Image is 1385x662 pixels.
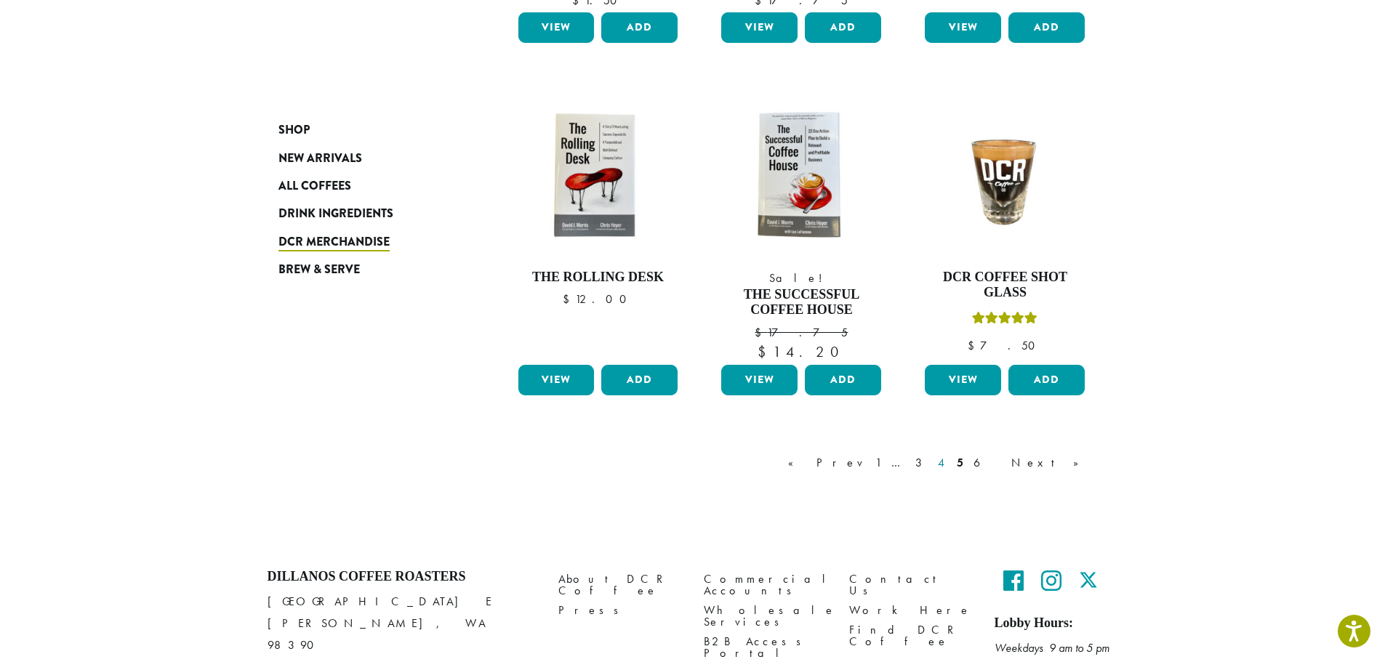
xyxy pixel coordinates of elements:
[278,177,351,195] span: All Coffees
[268,569,537,585] h4: Dillanos Coffee Roasters
[755,325,848,340] bdi: 17.75
[968,338,980,353] span: $
[278,205,393,223] span: Drink Ingredients
[515,270,682,286] h4: The Rolling Desk
[704,600,827,631] a: Wholesale Services
[888,454,908,472] a: …
[849,620,973,651] a: Find DCR Coffee
[704,569,827,600] a: Commercial Accounts
[721,365,798,395] a: View
[758,342,773,361] span: $
[518,12,595,43] a: View
[278,261,360,279] span: Brew & Serve
[995,640,1109,655] em: Weekdays 9 am to 5 pm
[758,342,845,361] bdi: 14.20
[1008,365,1085,395] button: Add
[954,454,966,472] a: 5
[872,454,884,472] a: 1
[278,144,453,171] a: New Arrivals
[601,12,678,43] button: Add
[278,256,453,283] a: Brew & Serve
[972,310,1037,331] div: Rated 5.00 out of 5
[718,270,885,287] span: Sale!
[721,12,798,43] a: View
[718,91,885,359] a: Sale! The Successful Coffee House $17.75
[278,172,453,200] a: All Coffees
[563,291,633,307] bdi: 12.00
[921,91,1088,359] a: DCR Coffee Shot GlassRated 5.00 out of 5 $7.50
[849,600,973,620] a: Work Here
[925,12,1001,43] a: View
[278,233,390,251] span: DCR Merchandise
[968,338,1042,353] bdi: 7.50
[563,291,575,307] span: $
[755,325,767,340] span: $
[1008,12,1085,43] button: Add
[278,116,453,144] a: Shop
[935,454,950,472] a: 4
[925,365,1001,395] a: View
[995,615,1118,631] h5: Lobby Hours:
[558,600,682,620] a: Press
[278,121,310,140] span: Shop
[921,270,1088,301] h4: DCR Coffee Shot Glass
[805,365,881,395] button: Add
[1008,454,1092,472] a: Next »
[514,91,681,258] img: TheRollingDesk_1200x900-300x300.jpg
[518,365,595,395] a: View
[278,150,362,168] span: New Arrivals
[912,454,931,472] a: 3
[785,454,868,472] a: « Prev
[921,91,1088,258] img: DCR-Shot-Glass-300x300.jpg
[278,228,453,256] a: DCR Merchandise
[601,365,678,395] button: Add
[278,200,453,227] a: Drink Ingredients
[515,91,682,359] a: The Rolling Desk $12.00
[718,91,885,258] img: TheSuccessfulCoffeeHouse_1200x900-300x300.jpg
[718,287,885,318] h4: The Successful Coffee House
[849,569,973,600] a: Contact Us
[805,12,881,43] button: Add
[558,569,682,600] a: About DCR Coffee
[971,454,1004,472] a: 6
